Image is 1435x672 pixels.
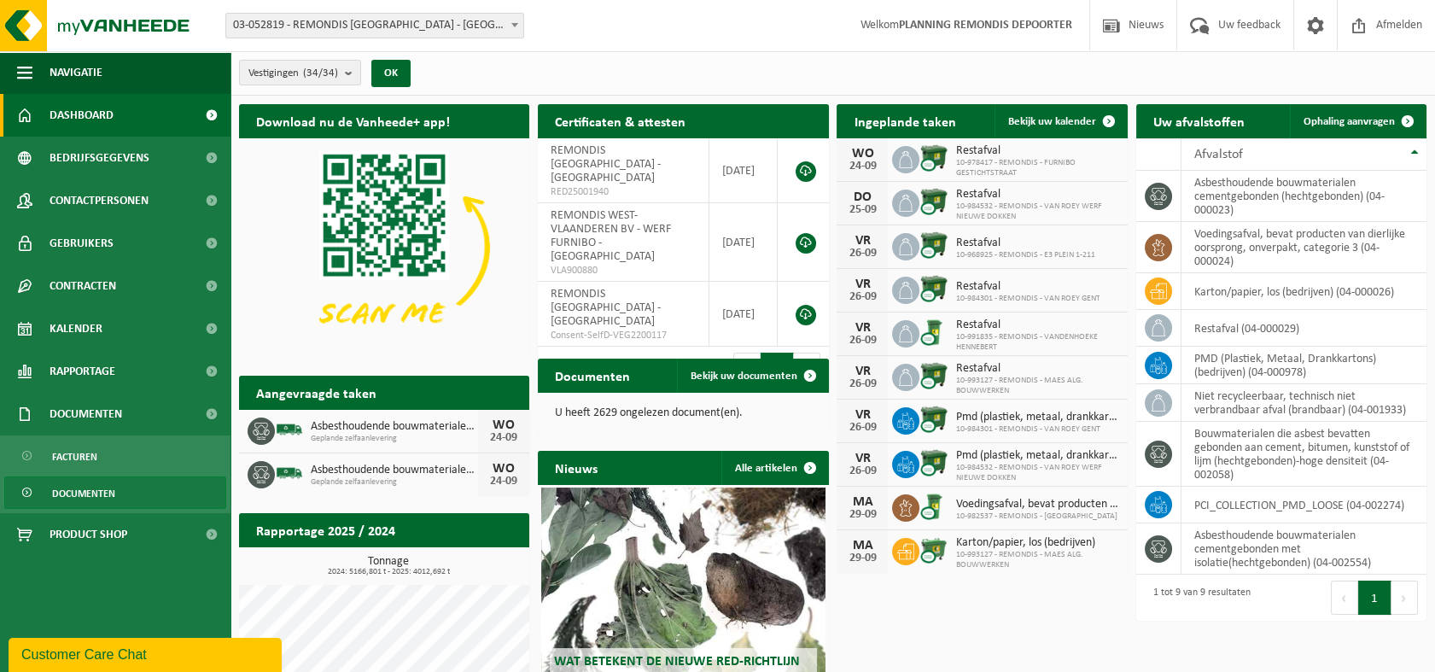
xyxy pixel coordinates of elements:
[538,451,615,484] h2: Nieuws
[919,492,948,521] img: WB-0240-CU
[487,432,521,444] div: 24-09
[955,202,1118,222] span: 10-984532 - REMONDIS - VAN ROEY WERF NIEUWE DOKKEN
[955,250,1094,260] span: 10-968925 - REMONDIS - E3 PLEIN 1-211
[1194,148,1243,161] span: Afvalstof
[919,405,948,434] img: WB-1100-CU
[248,568,529,576] span: 2024: 5166,801 t - 2025: 4012,692 t
[1331,581,1358,615] button: Previous
[919,361,948,390] img: WB-1100-CU
[955,318,1118,332] span: Restafval
[955,332,1118,353] span: 10-991835 - REMONDIS - VANDENHOEKE HENNEBERT
[955,237,1094,250] span: Restafval
[845,234,879,248] div: VR
[1181,222,1426,273] td: voedingsafval, bevat producten van dierlijke oorsprong, onverpakt, categorie 3 (04-000024)
[955,498,1118,511] span: Voedingsafval, bevat producten van dierlijke oorsprong, onverpakt, categorie 3
[538,359,647,392] h2: Documenten
[239,376,394,409] h2: Aangevraagde taken
[1181,487,1426,523] td: PCI_COLLECTION_PMD_LOOSE (04-002274)
[845,495,879,509] div: MA
[845,278,879,291] div: VR
[50,393,122,435] span: Documenten
[1391,581,1418,615] button: Next
[691,371,797,382] span: Bekijk uw documenten
[1145,579,1251,616] div: 1 tot 9 van 9 resultaten
[955,463,1118,483] span: 10-984532 - REMONDIS - VAN ROEY WERF NIEUWE DOKKEN
[226,14,523,38] span: 03-052819 - REMONDIS WEST-VLAANDEREN - OOSTENDE
[919,318,948,347] img: WB-0240-CU
[955,376,1118,396] span: 10-993127 - REMONDIS - MAES ALG. BOUWWERKEN
[239,104,467,137] h2: Download nu de Vanheede+ app!
[919,448,948,477] img: WB-1100-CU
[709,138,779,203] td: [DATE]
[919,535,948,564] img: WB-0660-CU
[845,465,879,477] div: 26-09
[9,634,285,672] iframe: chat widget
[845,408,879,422] div: VR
[50,51,102,94] span: Navigatie
[551,144,661,184] span: REMONDIS [GEOGRAPHIC_DATA] - [GEOGRAPHIC_DATA]
[845,539,879,552] div: MA
[845,378,879,390] div: 26-09
[955,424,1118,435] span: 10-984301 - REMONDIS - VAN ROEY GENT
[955,362,1118,376] span: Restafval
[1181,422,1426,487] td: bouwmaterialen die asbest bevatten gebonden aan cement, bitumen, kunststof of lijm (hechtgebonden...
[50,222,114,265] span: Gebruikers
[1181,523,1426,575] td: asbesthoudende bouwmaterialen cementgebonden met isolatie(hechtgebonden) (04-002554)
[845,335,879,347] div: 26-09
[1181,171,1426,222] td: asbesthoudende bouwmaterialen cementgebonden (hechtgebonden) (04-000023)
[52,477,115,510] span: Documenten
[50,350,115,393] span: Rapportage
[995,104,1126,138] a: Bekijk uw kalender
[1008,116,1096,127] span: Bekijk uw kalender
[845,291,879,303] div: 26-09
[551,329,696,342] span: Consent-SelfD-VEG2200117
[677,359,827,393] a: Bekijk uw documenten
[311,434,478,444] span: Geplande zelfaanlevering
[239,60,361,85] button: Vestigingen(34/34)
[955,188,1118,202] span: Restafval
[538,104,703,137] h2: Certificaten & attesten
[845,365,879,378] div: VR
[1358,581,1391,615] button: 1
[275,415,304,444] img: BL-SO-LV
[899,19,1072,32] strong: PLANNING REMONDIS DEPOORTER
[275,459,304,488] img: BL-SO-LV
[52,441,97,473] span: Facturen
[239,138,529,356] img: Download de VHEPlus App
[919,143,948,172] img: WB-1100-CU
[845,190,879,204] div: DO
[955,158,1118,178] span: 10-978417 - REMONDIS - FURNIBO GESTICHTSTRAAT
[955,294,1100,304] span: 10-984301 - REMONDIS - VAN ROEY GENT
[955,144,1118,158] span: Restafval
[248,61,338,86] span: Vestigingen
[955,449,1118,463] span: Pmd (plastiek, metaal, drankkartons) (bedrijven)
[371,60,411,87] button: OK
[1290,104,1425,138] a: Ophaling aanvragen
[50,307,102,350] span: Kalender
[1304,116,1395,127] span: Ophaling aanvragen
[551,264,696,278] span: VLA900880
[1181,347,1426,384] td: PMD (Plastiek, Metaal, Drankkartons) (bedrijven) (04-000978)
[50,94,114,137] span: Dashboard
[4,440,226,472] a: Facturen
[311,477,478,488] span: Geplande zelfaanlevering
[709,282,779,347] td: [DATE]
[837,104,972,137] h2: Ingeplande taken
[721,451,827,485] a: Alle artikelen
[551,209,671,263] span: REMONDIS WEST-VLAANDEREN BV - WERF FURNIBO - [GEOGRAPHIC_DATA]
[845,161,879,172] div: 24-09
[1136,104,1262,137] h2: Uw afvalstoffen
[919,274,948,303] img: WB-1100-CU
[402,546,528,581] a: Bekijk rapportage
[845,452,879,465] div: VR
[845,248,879,260] div: 26-09
[955,536,1118,550] span: Karton/papier, los (bedrijven)
[845,321,879,335] div: VR
[845,422,879,434] div: 26-09
[1181,273,1426,310] td: karton/papier, los (bedrijven) (04-000026)
[845,147,879,161] div: WO
[955,411,1118,424] span: Pmd (plastiek, metaal, drankkartons) (bedrijven)
[50,265,116,307] span: Contracten
[845,204,879,216] div: 25-09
